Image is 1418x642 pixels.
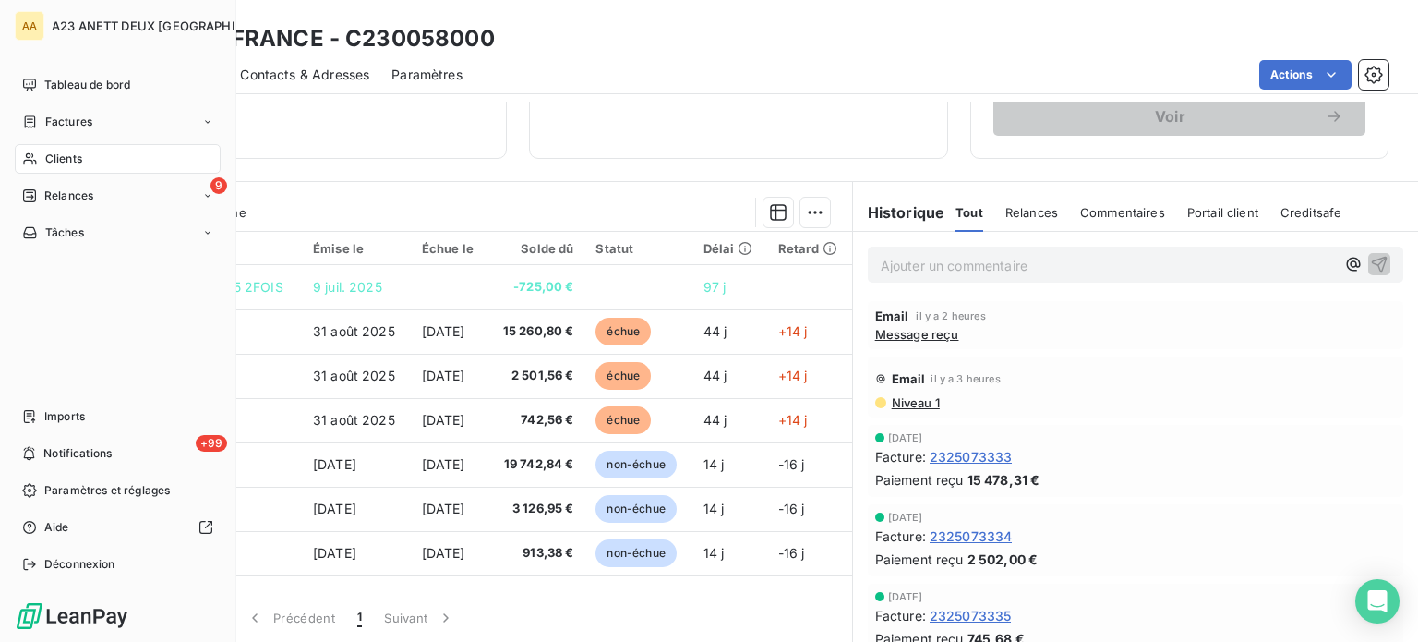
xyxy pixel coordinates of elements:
span: Message reçu [875,327,959,342]
span: 913,38 € [499,544,573,563]
span: [DATE] [422,412,465,428]
span: il y a 3 heures [931,373,1000,384]
span: Voir [1015,109,1325,124]
h3: YARA FRANCE - C230058000 [162,22,495,55]
span: +14 j [778,323,808,339]
span: Portail client [1187,205,1258,220]
span: 31 août 2025 [313,412,395,428]
span: 1 [357,609,362,627]
span: -725,00 € [499,278,573,297]
div: AA [15,11,44,41]
span: [DATE] [422,368,465,383]
span: 9 [210,177,227,194]
span: 742,56 € [499,411,573,430]
button: Suivant [373,599,466,637]
span: A23 ANETT DEUX [GEOGRAPHIC_DATA] [52,18,285,33]
span: Notifications [43,445,112,462]
span: 31 août 2025 [313,368,395,383]
div: Émise le [313,241,400,256]
span: [DATE] [422,545,465,561]
div: Statut [595,241,680,256]
span: 2 501,56 € [499,367,573,385]
span: échue [595,406,651,434]
div: Retard [778,241,841,256]
button: 1 [346,599,373,637]
div: Délai [703,241,756,256]
span: [DATE] [313,501,356,516]
span: Contacts & Adresses [240,66,369,84]
span: 2325073333 [930,447,1013,466]
span: Facture : [875,527,926,546]
span: 15 260,80 € [499,322,573,341]
h6: Historique [853,201,945,224]
span: non-échue [595,451,676,478]
span: 19 742,84 € [499,455,573,474]
span: échue [595,362,651,390]
span: [DATE] [313,456,356,472]
span: 2325073334 [930,527,1013,546]
span: [DATE] [888,512,923,523]
div: Solde dû [499,241,573,256]
span: [DATE] [888,591,923,602]
span: Factures [45,114,92,130]
span: 31 août 2025 [313,323,395,339]
span: Relances [1005,205,1058,220]
span: Clients [45,151,82,167]
span: Tableau de bord [44,77,130,93]
span: Paramètres et réglages [44,482,170,499]
span: Niveau 1 [890,395,940,410]
span: 44 j [703,368,727,383]
span: +99 [196,435,227,452]
span: -16 j [778,456,805,472]
span: Déconnexion [44,556,115,573]
span: 9 juil. 2025 [313,279,382,295]
span: 44 j [703,412,727,428]
span: Imports [44,408,85,425]
span: 14 j [703,501,725,516]
span: non-échue [595,495,676,523]
span: Facture : [875,447,926,466]
button: Voir [993,97,1365,136]
span: il y a 2 heures [916,310,985,321]
button: Actions [1259,60,1352,90]
span: [DATE] [422,456,465,472]
span: -16 j [778,501,805,516]
span: Relances [44,188,93,204]
span: [DATE] [888,432,923,443]
span: échue [595,318,651,345]
span: 3 126,95 € [499,500,573,518]
span: [DATE] [422,323,465,339]
span: Paiement reçu [875,470,964,490]
span: 14 j [703,545,725,561]
span: Commentaires [1080,205,1165,220]
span: 14 j [703,456,725,472]
span: 2325073335 [930,606,1012,625]
span: 97 j [703,279,727,295]
span: [DATE] [313,545,356,561]
div: Échue le [422,241,477,256]
span: Tâches [45,224,84,241]
span: Paiement reçu [875,550,964,569]
a: Aide [15,513,221,542]
span: -16 j [778,545,805,561]
span: Creditsafe [1280,205,1342,220]
span: non-échue [595,539,676,567]
span: 15 478,31 € [967,470,1040,490]
span: Tout [955,205,983,220]
div: Open Intercom Messenger [1355,579,1400,624]
span: 44 j [703,323,727,339]
span: Aide [44,519,69,536]
span: 2 502,00 € [967,550,1039,569]
span: Email [892,371,926,386]
span: Paramètres [391,66,463,84]
span: +14 j [778,412,808,428]
img: Logo LeanPay [15,601,129,631]
span: Facture : [875,606,926,625]
span: Email [875,309,909,323]
span: +14 j [778,368,808,383]
span: [DATE] [422,501,465,516]
button: Précédent [234,599,346,637]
